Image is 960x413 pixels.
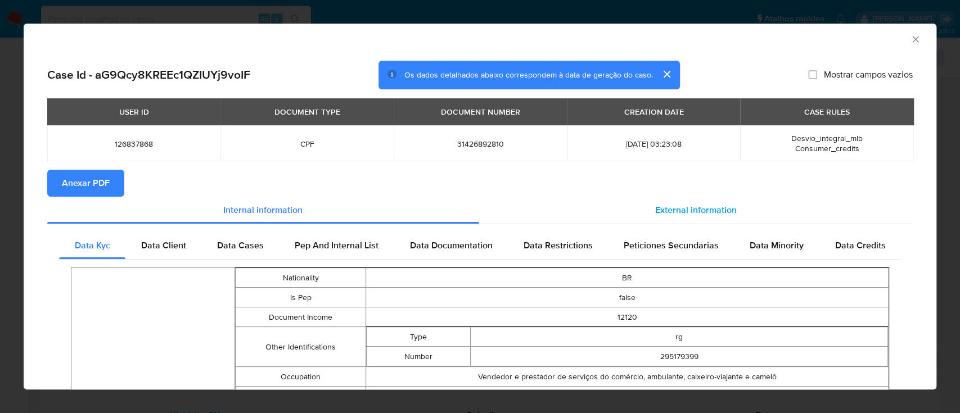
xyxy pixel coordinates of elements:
[234,139,380,149] span: CPF
[62,171,110,196] span: Anexar PDF
[795,143,859,154] span: Consumer_credits
[223,203,303,216] span: Internal information
[217,239,264,252] span: Data Cases
[808,70,817,79] input: Mostrar campos vazios
[235,327,366,367] td: Other Identifications
[366,387,889,406] td: M
[524,239,593,252] span: Data Restrictions
[141,239,186,252] span: Data Client
[407,139,553,149] span: 31426892810
[295,239,378,252] span: Pep And Internal List
[47,170,124,197] button: Anexar PDF
[910,34,920,44] button: Fechar a janela
[47,197,913,224] div: Detailed info
[47,67,250,82] h2: Case Id - aG9Qcy8KREEc1QZIUYj9voIF
[835,239,885,252] span: Data Credits
[366,288,889,307] td: false
[268,102,347,121] div: DOCUMENT TYPE
[24,24,936,389] div: closure-recommendation-modal
[797,102,857,121] div: CASE RULES
[653,61,680,88] button: cerrar
[59,232,901,259] div: Detailed internal info
[235,288,366,307] td: Is Pep
[824,69,913,80] span: Mostrar campos vazios
[750,239,804,252] span: Data Minority
[235,307,366,327] td: Document Income
[404,69,653,80] span: Os dados detalhados abaixo correspondem à data de geração do caso.
[655,203,737,216] span: External information
[617,102,690,121] div: CREATION DATE
[235,367,366,387] td: Occupation
[409,239,492,252] span: Data Documentation
[75,239,110,252] span: Data Kyc
[367,327,471,347] td: Type
[791,133,863,144] span: Desvio_integral_mlb
[366,307,889,327] td: 12120
[61,139,207,149] span: 126837868
[471,327,888,347] td: rg
[235,268,366,288] td: Nationality
[112,102,156,121] div: USER ID
[366,367,889,387] td: Vendedor e prestador de serviços do comércio, ambulante, caixeiro-viajante e camelô
[367,347,471,366] td: Number
[624,239,719,252] span: Peticiones Secundarias
[366,268,889,288] td: BR
[580,139,727,149] span: [DATE] 03:23:08
[235,387,366,406] td: Gender
[434,102,527,121] div: DOCUMENT NUMBER
[471,347,888,366] td: 295179399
